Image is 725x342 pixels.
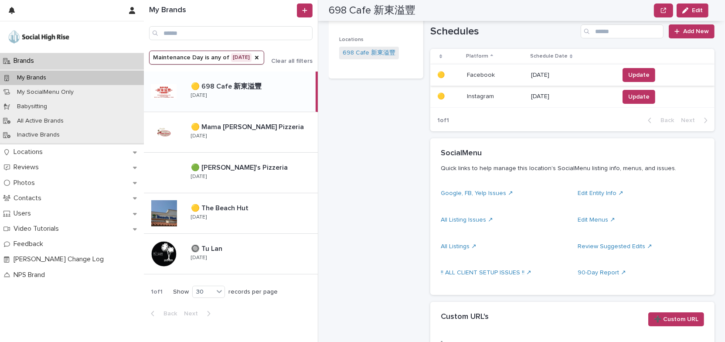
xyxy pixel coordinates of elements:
[180,310,218,318] button: Next
[271,58,313,64] span: Clear all filters
[191,133,207,139] p: [DATE]
[329,4,415,17] h2: 698 Cafe 新東溢豐
[144,72,318,112] a: 🟡 698 Cafe 新東溢豐🟡 698 Cafe 新東溢豐 [DATE]
[144,310,180,318] button: Back
[149,6,295,15] h1: My Brands
[441,217,493,223] a: All Listing Issues ↗
[467,91,496,100] p: Instagram
[654,315,698,324] span: ➕ Custom URL
[430,86,715,108] tr: 🟡🟡 InstagramInstagram [DATE]Update
[628,71,650,79] span: Update
[144,234,318,274] a: 🔘 Tu Lan🔘 Tu Lan [DATE]
[191,162,289,172] p: 🟢 [PERSON_NAME]'s Pizzeria
[692,7,703,14] span: Edit
[10,179,42,187] p: Photos
[441,270,531,276] a: !! ALL CLIENT SETUP ISSUES !! ↗
[623,90,655,104] button: Update
[144,153,318,193] a: 🟢 [PERSON_NAME]'s Pizzeria🟢 [PERSON_NAME]'s Pizzeria [DATE]
[677,3,708,17] button: Edit
[683,28,709,34] span: Add New
[191,255,207,261] p: [DATE]
[10,74,53,82] p: My Brands
[228,288,278,296] p: records per page
[430,110,456,131] p: 1 of 1
[10,57,41,65] p: Brands
[437,70,446,79] p: 🟡
[10,194,48,202] p: Contacts
[430,25,577,38] h1: Schedules
[681,117,700,123] span: Next
[191,214,207,220] p: [DATE]
[531,72,612,79] p: [DATE]
[343,48,395,58] a: 698 Cafe 新東溢豐
[578,270,626,276] a: 90-Day Report ↗
[10,148,50,156] p: Locations
[641,116,677,124] button: Back
[441,312,489,322] h2: Custom URL's
[578,190,623,196] a: Edit Entity Info ↗
[10,255,111,263] p: [PERSON_NAME] Change Log
[193,287,214,297] div: 30
[149,51,264,65] button: Maintenance Day
[10,131,67,139] p: Inactive Brands
[10,117,71,125] p: All Active Brands
[144,193,318,234] a: 🟡 The Beach Hut🟡 The Beach Hut [DATE]
[10,103,54,110] p: Babysitting
[10,89,81,96] p: My SocialMenu Only
[149,26,313,40] input: Search
[144,281,170,303] p: 1 of 1
[578,217,615,223] a: Edit Menus ↗
[441,190,513,196] a: Google, FB, Yelp Issues ↗
[466,51,488,61] p: Platform
[531,93,612,100] p: [DATE]
[530,51,568,61] p: Schedule Date
[191,202,250,212] p: 🟡 The Beach Hut
[581,24,664,38] input: Search
[441,164,701,172] p: Quick links to help manage this location's SocialMenu listing info, menus, and issues.
[10,240,50,248] p: Feedback
[7,28,71,46] img: o5DnuTxEQV6sW9jFYBBf
[191,81,263,91] p: 🟡 698 Cafe 新東溢豐
[10,209,38,218] p: Users
[467,70,497,79] p: Facebook
[669,24,715,38] a: Add New
[264,58,313,64] button: Clear all filters
[191,121,306,131] p: 🟡 Mama [PERSON_NAME] Pizzeria
[10,163,46,171] p: Reviews
[623,68,655,82] button: Update
[628,92,650,101] span: Update
[191,174,207,180] p: [DATE]
[677,116,715,124] button: Next
[10,271,52,279] p: NPS Brand
[158,311,177,317] span: Back
[578,243,652,250] a: Review Suggested Edits ↗
[655,117,674,123] span: Back
[441,243,477,250] a: All Listings ↗
[339,37,364,42] span: Locations
[10,225,66,233] p: Video Tutorials
[184,311,203,317] span: Next
[437,91,446,100] p: 🟡
[191,92,207,99] p: [DATE]
[144,112,318,153] a: 🟡 Mama [PERSON_NAME] Pizzeria🟡 Mama [PERSON_NAME] Pizzeria [DATE]
[191,243,224,253] p: 🔘 Tu Lan
[173,288,189,296] p: Show
[441,149,482,158] h2: SocialMenu
[430,64,715,86] tr: 🟡🟡 FacebookFacebook [DATE]Update
[648,312,704,326] button: ➕ Custom URL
